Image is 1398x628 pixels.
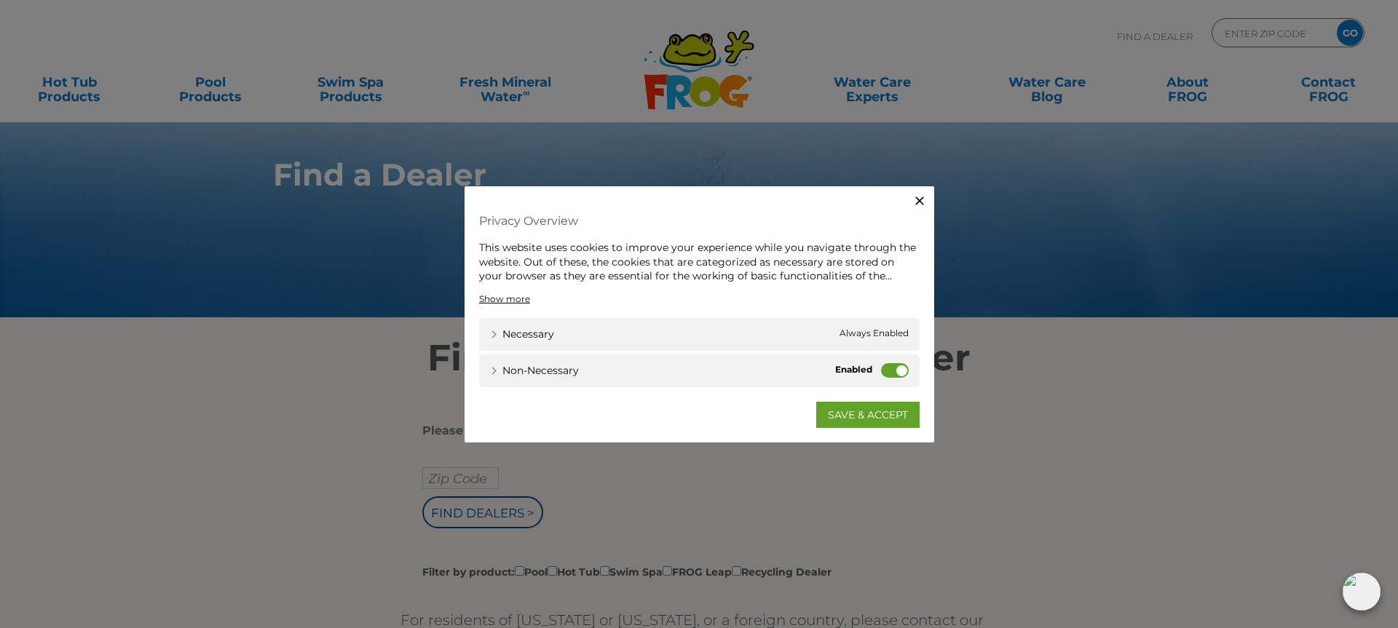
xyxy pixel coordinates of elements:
a: Non-necessary [490,362,579,378]
img: openIcon [1343,573,1381,611]
h4: Privacy Overview [479,208,920,234]
a: Necessary [490,326,554,341]
a: Show more [479,292,530,305]
a: SAVE & ACCEPT [816,401,920,427]
div: This website uses cookies to improve your experience while you navigate through the website. Out ... [479,241,920,284]
span: Always Enabled [840,326,909,341]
